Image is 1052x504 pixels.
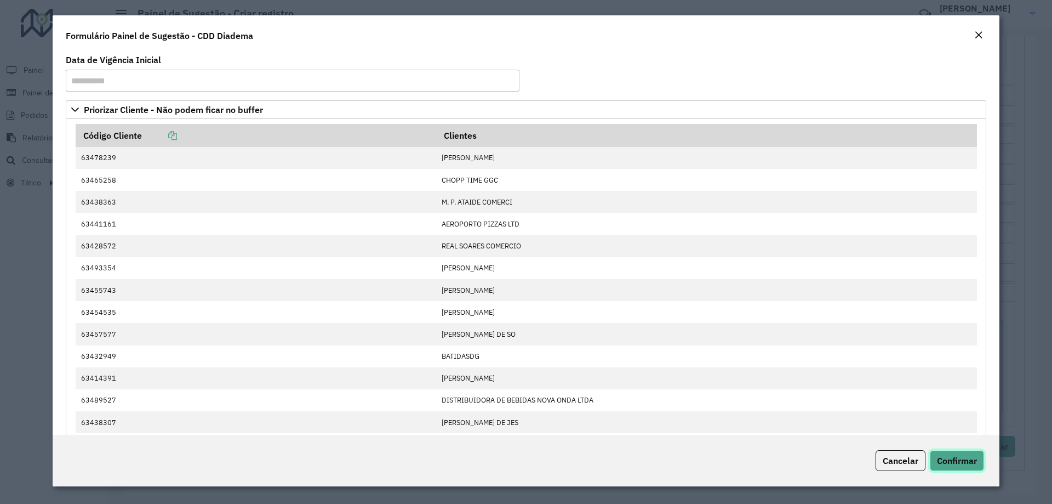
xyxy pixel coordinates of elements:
td: 63438307 [76,411,436,433]
td: REAL SOARES COMERCIO [436,235,977,257]
td: 63457798 [76,433,436,455]
td: 63454535 [76,301,436,323]
td: RM ADEGA E TABACARIA [436,433,977,455]
a: Copiar [142,130,177,141]
td: [PERSON_NAME] [436,301,977,323]
td: 63428572 [76,235,436,257]
span: Priorizar Cliente - Não podem ficar no buffer [84,105,263,114]
td: 63432949 [76,346,436,367]
td: M. P. ATAIDE COMERCI [436,191,977,213]
td: [PERSON_NAME] DE JES [436,411,977,433]
a: Priorizar Cliente - Não podem ficar no buffer [66,100,986,119]
label: Data de Vigência Inicial [66,53,161,66]
button: Cancelar [876,450,925,471]
td: [PERSON_NAME] [436,147,977,169]
span: Cancelar [883,455,918,466]
em: Fechar [974,31,983,39]
button: Confirmar [930,450,984,471]
td: 63455743 [76,279,436,301]
th: Código Cliente [76,124,436,147]
td: AEROPORTO PIZZAS LTD [436,213,977,235]
td: 63441161 [76,213,436,235]
button: Close [971,29,986,43]
h4: Formulário Painel de Sugestão - CDD Diadema [66,29,253,42]
td: 63493354 [76,257,436,279]
td: 63465258 [76,169,436,191]
td: 63457577 [76,323,436,345]
th: Clientes [436,124,977,147]
td: [PERSON_NAME] [436,279,977,301]
td: 63414391 [76,367,436,389]
td: [PERSON_NAME] [436,367,977,389]
span: Confirmar [937,455,977,466]
td: 63438363 [76,191,436,213]
td: 63478239 [76,147,436,169]
td: CHOPP TIME GGC [436,169,977,191]
td: 63489527 [76,389,436,411]
td: [PERSON_NAME] DE SO [436,323,977,345]
td: BATIDASDG [436,346,977,367]
td: DISTRIBUIDORA DE BEBIDAS NOVA ONDA LTDA [436,389,977,411]
td: [PERSON_NAME] [436,257,977,279]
